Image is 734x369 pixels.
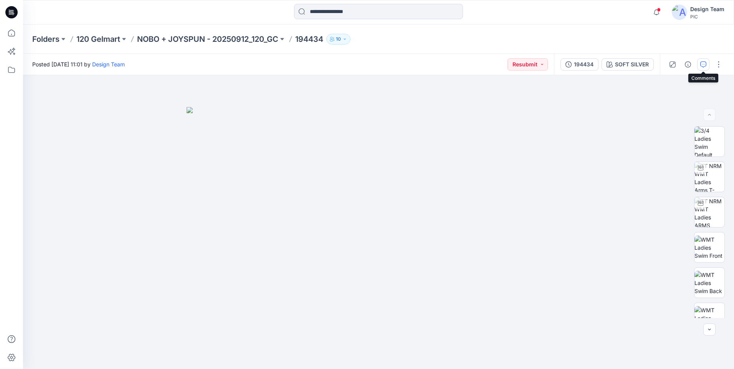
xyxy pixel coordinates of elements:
img: WMT Ladies Swim Front [694,236,724,260]
img: eyJhbGciOiJIUzI1NiIsImtpZCI6IjAiLCJzbHQiOiJzZXMiLCJ0eXAiOiJKV1QifQ.eyJkYXRhIjp7InR5cGUiOiJzdG9yYW... [187,107,570,369]
img: TT NRM WMT Ladies ARMS DOWN [694,197,724,227]
div: 194434 [574,60,593,69]
div: PIC [690,14,724,20]
a: Folders [32,34,60,44]
div: Design Team [690,5,724,14]
div: SOFT SILVER [615,60,649,69]
button: Details [682,58,694,71]
button: SOFT SILVER [602,58,654,71]
button: 10 [326,34,350,44]
a: Design Team [92,61,125,68]
button: 194434 [560,58,598,71]
img: TT NRM WMT Ladies Arms T-POSE [694,162,724,192]
a: 120 Gelmart [76,34,120,44]
span: Posted [DATE] 11:01 by [32,60,125,68]
p: 10 [336,35,341,43]
img: avatar [672,5,687,20]
img: WMT Ladies Swim Left [694,306,724,330]
p: 194434 [295,34,323,44]
img: 3/4 Ladies Swim Default [694,127,724,156]
a: NOBO + JOYSPUN - 20250912_120_GC [137,34,278,44]
img: WMT Ladies Swim Back [694,271,724,295]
